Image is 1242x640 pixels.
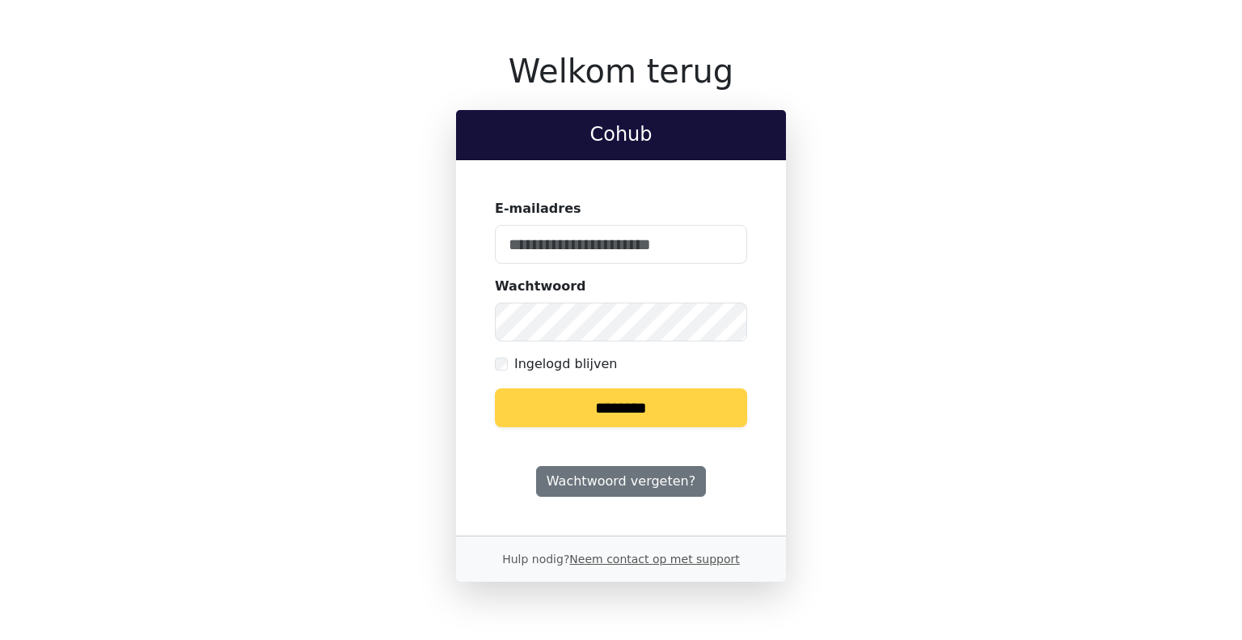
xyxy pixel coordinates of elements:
[469,123,773,146] h2: Cohub
[536,466,706,497] a: Wachtwoord vergeten?
[569,553,739,566] a: Neem contact op met support
[495,199,581,218] label: E-mailadres
[495,277,586,296] label: Wachtwoord
[456,52,786,91] h1: Welkom terug
[514,354,617,374] label: Ingelogd blijven
[502,553,740,566] small: Hulp nodig?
